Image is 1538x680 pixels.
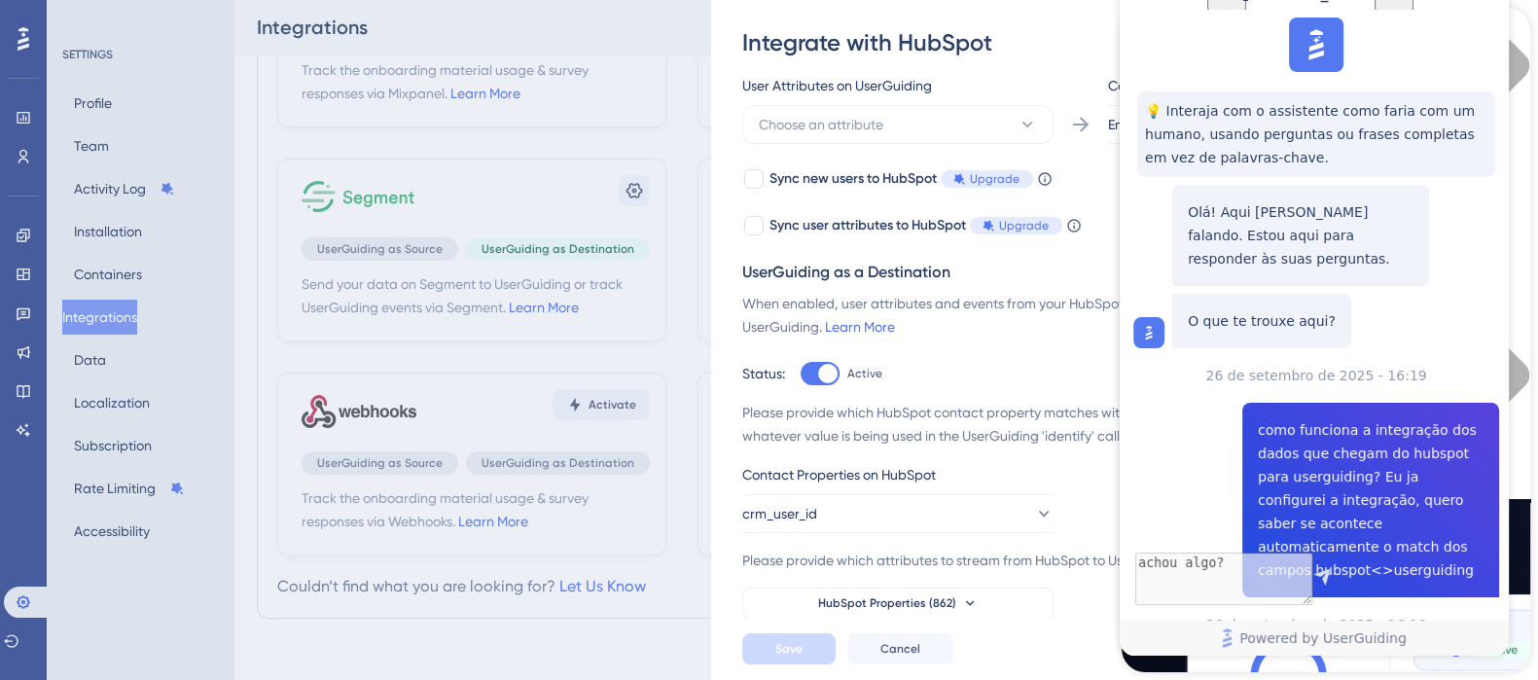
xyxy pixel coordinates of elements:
div: When enabled, user attributes and events from your HubSpot account will be streamed into UserGuid... [742,292,1316,339]
button: Email [1108,105,1322,144]
button: Save [742,633,836,664]
span: crm_user_id [742,502,817,525]
span: Cancel [880,641,920,657]
span: Contact Properties on HubSpot [742,463,936,486]
div: Please provide which HubSpot contact property matches with User ID attribute on UserGuiding. This... [742,401,1495,447]
span: HubSpot Properties (862) [818,595,956,611]
button: crm_user_id [742,494,1054,533]
span: Save [775,641,803,657]
span: Choose an attribute [759,113,883,136]
div: UserGuiding as a Destination [742,261,1495,284]
span: Upgrade [999,218,1049,233]
span: User Attributes on UserGuiding [742,74,932,97]
div: Sync new users to HubSpot [769,167,1033,191]
button: HubSpot Properties (862) [742,588,1054,619]
div: Status: [742,362,785,385]
span: Email [1108,113,1141,136]
div: Integrate with HubSpot [742,27,1511,58]
button: Choose an attribute [742,105,1054,144]
div: Sync user attributes to HubSpot [769,214,1062,237]
button: Cancel [847,633,953,664]
span: Active [847,366,882,381]
div: 2 [135,10,141,25]
span: Upgrade [970,171,1019,187]
span: Contact Properties on HubSpot [1108,74,1302,97]
div: Please provide which attributes to stream from HubSpot to UserGuiding. [742,549,1495,572]
span: Need Help? [46,5,122,28]
a: Learn More [825,319,895,335]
